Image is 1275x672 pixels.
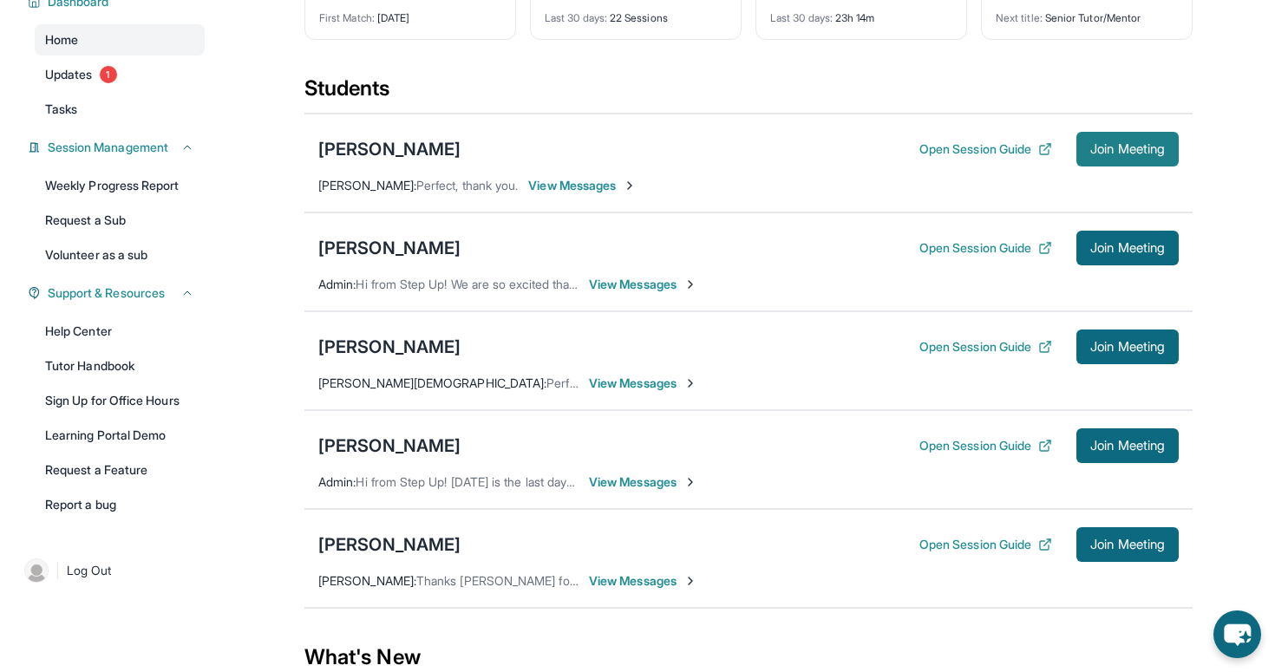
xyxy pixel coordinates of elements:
[35,239,205,271] a: Volunteer as a sub
[919,437,1052,454] button: Open Session Guide
[545,11,607,24] span: Last 30 days :
[318,375,546,390] span: [PERSON_NAME][DEMOGRAPHIC_DATA] :
[589,375,697,392] span: View Messages
[35,350,205,382] a: Tutor Handbook
[919,536,1052,553] button: Open Session Guide
[416,178,518,192] span: Perfect, thank you.
[45,101,77,118] span: Tasks
[996,1,1178,25] div: Senior Tutor/Mentor
[35,385,205,416] a: Sign Up for Office Hours
[683,475,697,489] img: Chevron-Right
[589,473,697,491] span: View Messages
[589,572,697,590] span: View Messages
[100,66,117,83] span: 1
[1076,527,1179,562] button: Join Meeting
[919,338,1052,356] button: Open Session Guide
[318,434,461,458] div: [PERSON_NAME]
[683,376,697,390] img: Chevron-Right
[318,573,416,588] span: [PERSON_NAME] :
[318,474,356,489] span: Admin :
[67,562,112,579] span: Log Out
[48,139,168,156] span: Session Management
[41,139,194,156] button: Session Management
[35,454,205,486] a: Request a Feature
[318,178,416,192] span: [PERSON_NAME] :
[1076,329,1179,364] button: Join Meeting
[24,558,49,583] img: user-img
[318,532,461,557] div: [PERSON_NAME]
[35,316,205,347] a: Help Center
[45,66,93,83] span: Updates
[35,205,205,236] a: Request a Sub
[919,239,1052,257] button: Open Session Guide
[48,284,165,302] span: Support & Resources
[319,11,375,24] span: First Match :
[1090,144,1165,154] span: Join Meeting
[35,59,205,90] a: Updates1
[546,375,586,390] span: Perfect
[319,1,501,25] div: [DATE]
[1213,610,1261,658] button: chat-button
[1076,132,1179,166] button: Join Meeting
[318,277,356,291] span: Admin :
[1090,342,1165,352] span: Join Meeting
[683,574,697,588] img: Chevron-Right
[56,560,60,581] span: |
[1090,539,1165,550] span: Join Meeting
[17,551,205,590] a: |Log Out
[41,284,194,302] button: Support & Resources
[528,177,637,194] span: View Messages
[318,137,461,161] div: [PERSON_NAME]
[35,420,205,451] a: Learning Portal Demo
[35,94,205,125] a: Tasks
[770,11,833,24] span: Last 30 days :
[1076,231,1179,265] button: Join Meeting
[545,1,727,25] div: 22 Sessions
[35,489,205,520] a: Report a bug
[996,11,1043,24] span: Next title :
[318,335,461,359] div: [PERSON_NAME]
[35,24,205,55] a: Home
[623,179,637,192] img: Chevron-Right
[770,1,952,25] div: 23h 14m
[45,31,78,49] span: Home
[1090,440,1165,451] span: Join Meeting
[35,170,205,201] a: Weekly Progress Report
[1076,428,1179,463] button: Join Meeting
[304,75,1193,113] div: Students
[1090,243,1165,253] span: Join Meeting
[683,277,697,291] img: Chevron-Right
[919,140,1052,158] button: Open Session Guide
[318,236,461,260] div: [PERSON_NAME]
[589,276,697,293] span: View Messages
